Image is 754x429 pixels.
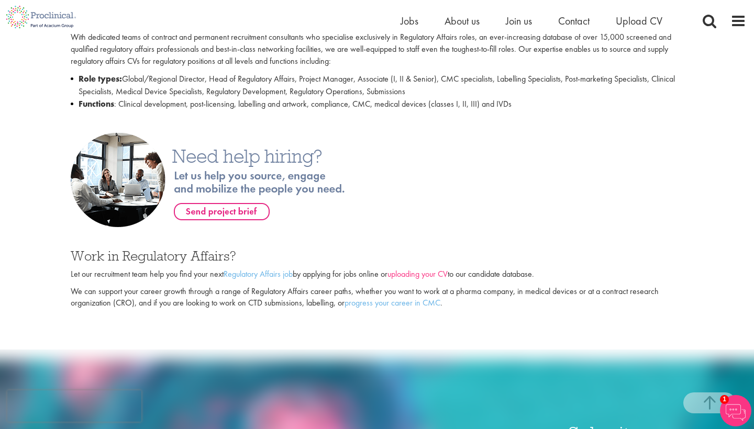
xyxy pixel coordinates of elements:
a: Upload CV [616,14,662,28]
img: Chatbot [720,395,751,426]
strong: Functions [79,98,114,109]
li: Global/Regional Director, Head of Regulatory Affairs, Project Manager, Associate (I, II & Senior)... [71,73,683,98]
strong: Role types: [79,73,122,84]
a: Contact [558,14,590,28]
a: progress your career in CMC [345,297,440,308]
iframe: reCAPTCHA [7,390,141,422]
li: : Clinical development, post-licensing, labelling and artwork, compliance, CMC, medical devices (... [71,98,683,110]
a: Jobs [401,14,418,28]
a: Join us [506,14,532,28]
p: We can support your career growth through a range of Regulatory Affairs career paths, whether you... [71,286,683,310]
h3: Work in Regulatory Affairs? [71,249,683,263]
p: With dedicated teams of contract and permanent recruitment consultants who specialise exclusively... [71,31,683,67]
a: uploading your CV [387,268,448,279]
a: Regulatory Affairs job [224,268,293,279]
a: About us [445,14,480,28]
p: Let our recruitment team help you find your next by applying for jobs online or to our candidate ... [71,268,683,280]
span: 1 [720,395,729,404]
